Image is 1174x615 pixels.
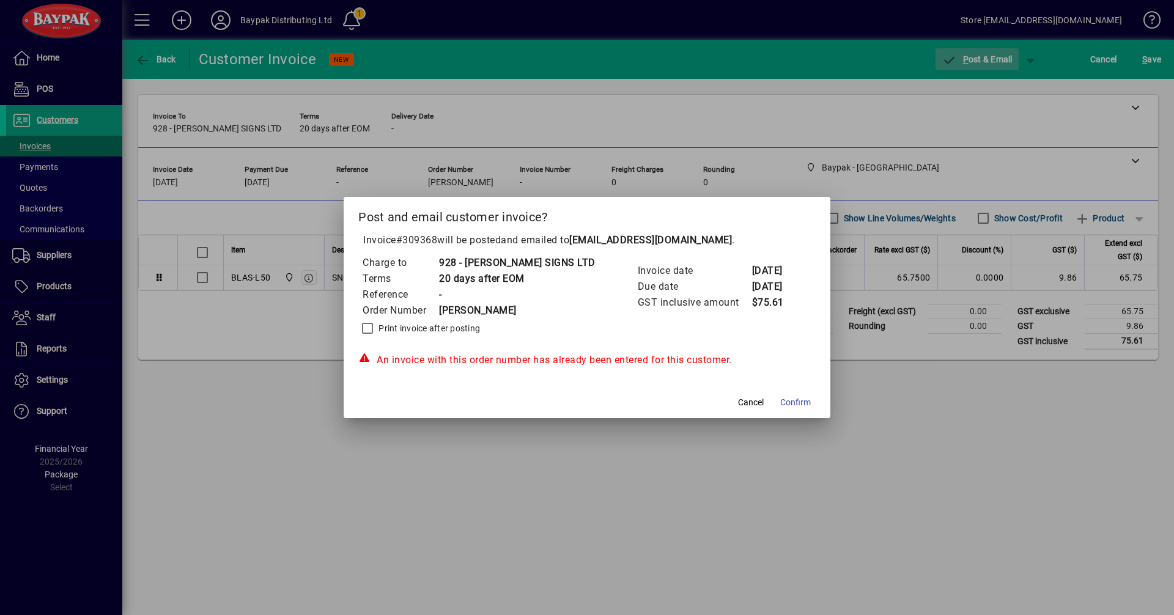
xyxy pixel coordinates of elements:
td: [DATE] [751,279,800,295]
div: An invoice with this order number has already been entered for this customer. [358,353,816,367]
button: Cancel [731,391,770,413]
td: - [438,287,596,303]
td: $75.61 [751,295,800,311]
span: Cancel [738,396,764,409]
span: and emailed to [501,234,732,246]
td: 20 days after EOM [438,271,596,287]
td: Invoice date [637,263,751,279]
td: Terms [362,271,438,287]
td: Charge to [362,255,438,271]
td: [PERSON_NAME] [438,303,596,319]
td: Order Number [362,303,438,319]
h2: Post and email customer invoice? [344,197,830,232]
p: Invoice will be posted . [358,233,816,248]
label: Print invoice after posting [376,322,480,334]
td: 928 - [PERSON_NAME] SIGNS LTD [438,255,596,271]
td: Due date [637,279,751,295]
span: Confirm [780,396,811,409]
td: GST inclusive amount [637,295,751,311]
td: Reference [362,287,438,303]
td: [DATE] [751,263,800,279]
span: #309368 [396,234,438,246]
button: Confirm [775,391,816,413]
b: [EMAIL_ADDRESS][DOMAIN_NAME] [569,234,732,246]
